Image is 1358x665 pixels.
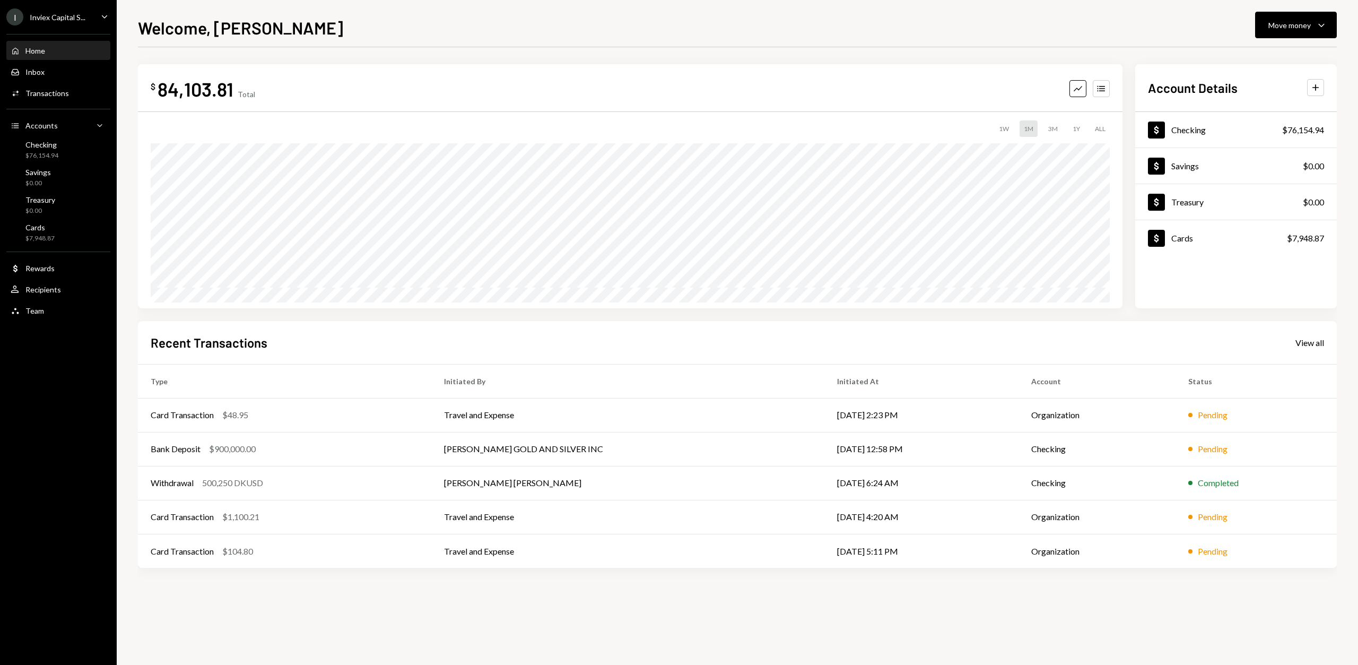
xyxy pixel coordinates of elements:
[431,398,824,432] td: Travel and Expense
[1019,500,1176,534] td: Organization
[1135,184,1337,220] a: Treasury$0.00
[202,477,263,489] div: 500,250 DKUSD
[1303,196,1324,209] div: $0.00
[1295,336,1324,348] a: View all
[1198,511,1228,523] div: Pending
[25,89,69,98] div: Transactions
[1176,364,1337,398] th: Status
[6,41,110,60] a: Home
[30,13,85,22] div: Inviex Capital S...
[25,285,61,294] div: Recipients
[25,264,55,273] div: Rewards
[1019,398,1176,432] td: Organization
[209,443,256,455] div: $900,000.00
[6,258,110,278] a: Rewards
[151,477,194,489] div: Withdrawal
[238,90,255,99] div: Total
[25,168,51,177] div: Savings
[25,195,55,204] div: Treasury
[1255,12,1337,38] button: Move money
[151,334,267,351] h2: Recent Transactions
[6,301,110,320] a: Team
[431,500,824,534] td: Travel and Expense
[1198,443,1228,455] div: Pending
[995,120,1013,137] div: 1W
[222,545,253,558] div: $104.80
[151,443,201,455] div: Bank Deposit
[824,364,1019,398] th: Initiated At
[151,409,214,421] div: Card Transaction
[6,220,110,245] a: Cards$7,948.87
[151,81,155,92] div: $
[1287,232,1324,245] div: $7,948.87
[6,165,110,190] a: Savings$0.00
[1135,112,1337,148] a: Checking$76,154.94
[25,140,58,149] div: Checking
[151,511,214,523] div: Card Transaction
[1171,233,1193,243] div: Cards
[824,398,1019,432] td: [DATE] 2:23 PM
[1044,120,1062,137] div: 3M
[1019,432,1176,466] td: Checking
[1020,120,1038,137] div: 1M
[6,62,110,81] a: Inbox
[824,466,1019,500] td: [DATE] 6:24 AM
[824,432,1019,466] td: [DATE] 12:58 PM
[1068,120,1084,137] div: 1Y
[1135,148,1337,184] a: Savings$0.00
[138,17,343,38] h1: Welcome, [PERSON_NAME]
[25,67,45,76] div: Inbox
[431,466,824,500] td: [PERSON_NAME] [PERSON_NAME]
[1019,364,1176,398] th: Account
[25,223,55,232] div: Cards
[158,77,233,101] div: 84,103.81
[1091,120,1110,137] div: ALL
[431,534,824,568] td: Travel and Expense
[151,545,214,558] div: Card Transaction
[431,364,824,398] th: Initiated By
[1295,338,1324,348] div: View all
[1198,409,1228,421] div: Pending
[824,500,1019,534] td: [DATE] 4:20 AM
[25,234,55,243] div: $7,948.87
[824,534,1019,568] td: [DATE] 5:11 PM
[1019,534,1176,568] td: Organization
[6,8,23,25] div: I
[1282,124,1324,136] div: $76,154.94
[1148,79,1238,97] h2: Account Details
[1303,160,1324,172] div: $0.00
[25,121,58,130] div: Accounts
[6,83,110,102] a: Transactions
[25,206,55,215] div: $0.00
[6,192,110,218] a: Treasury$0.00
[222,409,248,421] div: $48.95
[25,46,45,55] div: Home
[1135,220,1337,256] a: Cards$7,948.87
[25,306,44,315] div: Team
[6,280,110,299] a: Recipients
[1171,161,1199,171] div: Savings
[1198,477,1239,489] div: Completed
[25,151,58,160] div: $76,154.94
[138,364,431,398] th: Type
[1198,545,1228,558] div: Pending
[1171,197,1204,207] div: Treasury
[1019,466,1176,500] td: Checking
[6,116,110,135] a: Accounts
[431,432,824,466] td: [PERSON_NAME] GOLD AND SILVER INC
[1268,20,1311,31] div: Move money
[6,137,110,162] a: Checking$76,154.94
[1171,125,1206,135] div: Checking
[25,179,51,188] div: $0.00
[222,511,259,523] div: $1,100.21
